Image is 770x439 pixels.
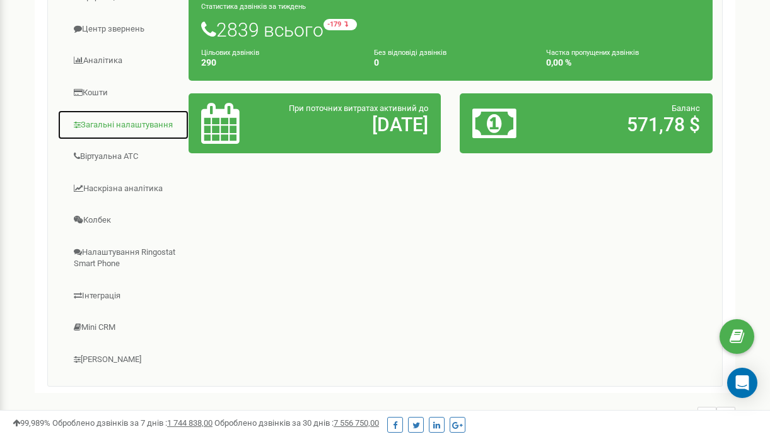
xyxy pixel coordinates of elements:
[214,418,379,428] span: Оброблено дзвінків за 30 днів :
[324,19,357,30] small: -179
[546,58,700,67] h4: 0,00 %
[201,19,700,40] h1: 2839 всього
[57,173,189,204] a: Наскрізна аналітика
[167,418,213,428] u: 1 744 838,00
[57,312,189,343] a: Mini CRM
[13,418,50,428] span: 99,989%
[201,3,306,11] small: Статистика дзвінків за тиждень
[57,281,189,312] a: Інтеграція
[334,418,379,428] u: 7 556 750,00
[546,49,639,57] small: Частка пропущених дзвінків
[374,58,528,67] h4: 0
[660,407,697,426] span: 1 - 1 of 1
[57,110,189,141] a: Загальні налаштування
[57,237,189,279] a: Налаштування Ringostat Smart Phone
[374,49,446,57] small: Без відповіді дзвінків
[727,368,757,398] div: Open Intercom Messenger
[52,418,213,428] span: Оброблено дзвінків за 7 днів :
[57,141,189,172] a: Віртуальна АТС
[660,394,735,438] nav: ...
[555,114,700,135] h2: 571,78 $
[201,49,259,57] small: Цільових дзвінків
[57,205,189,236] a: Колбек
[57,344,189,375] a: [PERSON_NAME]
[57,45,189,76] a: Аналiтика
[57,78,189,108] a: Кошти
[283,114,428,135] h2: [DATE]
[672,103,700,113] span: Баланс
[57,14,189,45] a: Центр звернень
[201,58,355,67] h4: 290
[289,103,428,113] span: При поточних витратах активний до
